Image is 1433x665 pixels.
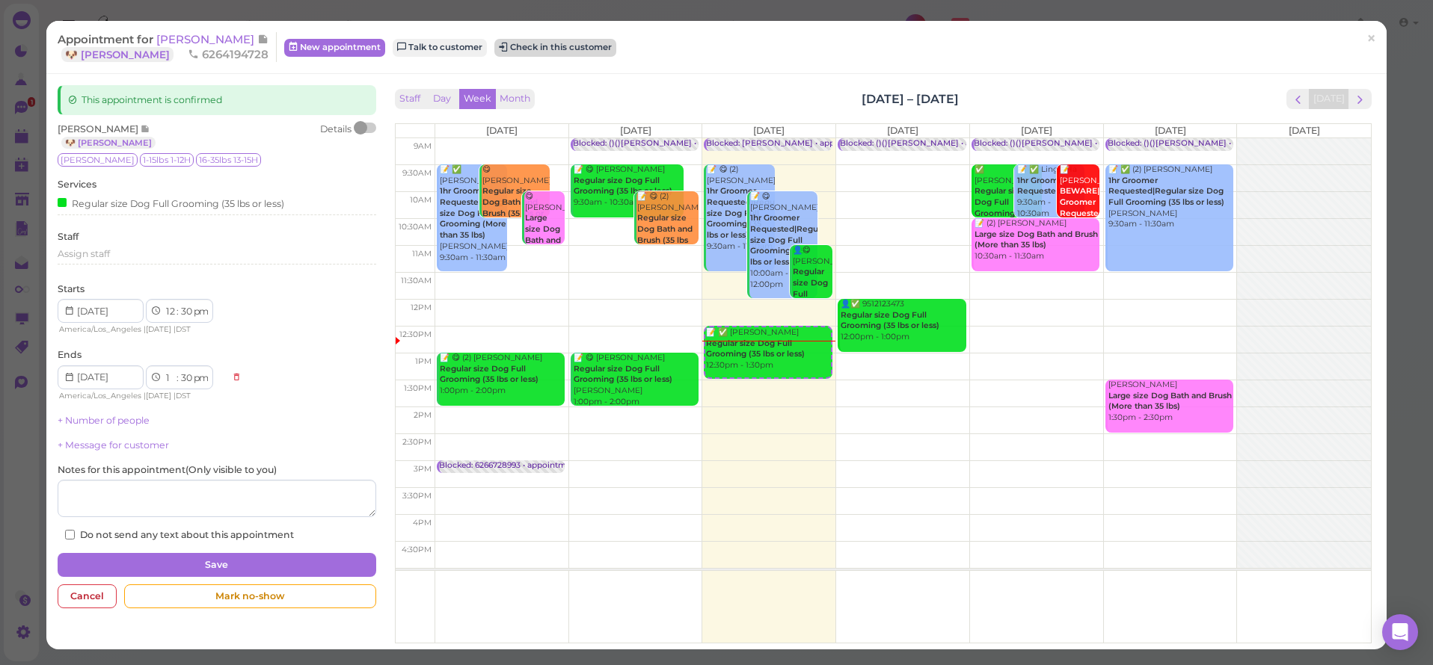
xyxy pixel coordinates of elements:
[975,186,1029,229] b: Regular size Dog Full Grooming (35 lbs or less)
[1108,164,1233,230] div: 📝 ✅ (2) [PERSON_NAME] [PERSON_NAME] 9:30am - 11:30am
[1108,138,1285,149] div: Blocked: ()()[PERSON_NAME] • appointment
[637,213,693,256] b: Regular size Dog Bath and Brush (35 lbs or less)
[395,89,425,109] button: Staff
[413,518,432,528] span: 4pm
[1108,176,1224,207] b: 1hr Groomer Requested|Regular size Dog Full Grooming (35 lbs or less)
[65,530,75,539] input: Do not send any text about this appointment
[59,324,141,334] span: America/Los_Angeles
[257,32,269,46] span: Note
[573,164,684,208] div: 📝 😋 [PERSON_NAME] 9:30am - 10:30am
[404,383,432,393] span: 1:30pm
[1060,186,1111,217] b: BEWARE|1hr Groomer Requested
[188,47,269,61] span: 6264194728
[411,303,432,312] span: 12pm
[439,353,565,397] div: 📝 😋 (2) [PERSON_NAME] 1:00pm - 2:00pm
[58,32,277,62] div: Appointment for
[439,460,579,471] div: Blocked: 6266728993 • appointment
[402,437,432,447] span: 2:30pm
[124,584,375,608] div: Mark no-show
[58,153,138,167] span: [PERSON_NAME]
[58,32,269,61] a: [PERSON_NAME] 🐶 [PERSON_NAME]
[974,164,1042,253] div: ✅ [PERSON_NAME] 9:30am - 10:30am
[706,338,805,359] b: Regular size Dog Full Grooming (35 lbs or less)
[440,186,509,240] b: 1hr Groomer Requested|Large size Dog Full Grooming (More than 35 lbs)
[58,348,82,362] label: Ends
[793,267,833,331] b: Regular size Dog Full Grooming (35 lbs or less)
[494,39,616,57] button: Check in this customer
[840,299,966,343] div: 👤✅ 9512123473 12:00pm - 1:00pm
[1286,89,1310,109] button: prev
[58,323,224,336] div: | |
[482,164,550,253] div: 😋 [PERSON_NAME] 9:30am - 10:30am
[58,415,150,426] a: + Number of people
[525,213,561,288] b: Large size Dog Bath and Brush (More than 35 lbs)
[707,186,785,240] b: 1hr Groomer Requested|Regular size Dog Full Grooming (35 lbs or less)
[414,464,432,474] span: 3pm
[402,168,432,178] span: 9:30am
[58,584,117,608] div: Cancel
[1017,176,1067,197] b: 1hr Groomer Requested
[65,528,294,542] label: Do not send any text about this appointment
[440,364,538,385] b: Regular size Dog Full Grooming (35 lbs or less)
[58,282,85,296] label: Starts
[156,32,257,46] span: [PERSON_NAME]
[61,47,174,62] a: 🐶 [PERSON_NAME]
[975,229,1098,250] b: Large size Dog Bath and Brush (More than 35 lbs)
[58,389,224,403] div: | |
[1059,164,1099,241] div: 📝 [PERSON_NAME] 9:30am - 10:30am
[841,310,939,331] b: Regular size Dog Full Grooming (35 lbs or less)
[410,195,432,205] span: 10am
[840,138,1017,149] div: Blocked: ()()[PERSON_NAME] • appointment
[1108,380,1233,424] div: [PERSON_NAME] 1:30pm - 2:30pm
[58,230,79,244] label: Staff
[750,213,828,267] b: 1hr Groomer Requested|Regular size Dog Full Grooming (35 lbs or less)
[414,410,432,420] span: 2pm
[753,125,785,136] span: [DATE]
[1289,125,1320,136] span: [DATE]
[415,356,432,366] span: 1pm
[573,353,699,407] div: 📝 😋 [PERSON_NAME] [PERSON_NAME] 1:00pm - 2:00pm
[620,125,651,136] span: [DATE]
[58,463,277,477] label: Notes for this appointment ( Only visible to you )
[401,276,432,285] span: 11:30am
[402,491,432,501] span: 3:30pm
[402,545,432,554] span: 4:30pm
[284,39,385,57] a: New appointment
[574,176,672,197] b: Regular size Dog Full Grooming (35 lbs or less)
[974,218,1099,262] div: 📝 (2) [PERSON_NAME] 10:30am - 11:30am
[573,138,750,149] div: Blocked: ()()[PERSON_NAME] • appointment
[61,137,156,149] a: 🐶 [PERSON_NAME]
[59,391,141,400] span: America/Los_Angeles
[439,164,507,263] div: 📝 ✅ [PERSON_NAME] [PERSON_NAME] 9:30am - 11:30am
[58,123,141,134] span: [PERSON_NAME]
[140,153,194,167] span: 1-15lbs 1-12H
[1357,22,1385,57] a: ×
[58,553,375,577] button: Save
[974,138,1151,149] div: Blocked: ()()[PERSON_NAME] • appointment
[176,391,191,400] span: DST
[574,364,672,385] b: Regular size Dog Full Grooming (35 lbs or less)
[1155,125,1186,136] span: [DATE]
[1016,164,1084,219] div: 📝 ✅ Lingh Ha 9:30am - 10:30am
[141,123,150,134] span: Note
[412,249,432,259] span: 11am
[424,89,460,109] button: Day
[1021,125,1052,136] span: [DATE]
[1382,614,1418,650] div: Open Intercom Messenger
[58,248,110,259] span: Assign staff
[524,191,565,312] div: 😋 [PERSON_NAME] 10:00am - 11:00am
[393,39,487,57] a: Talk to customer
[705,327,830,371] div: 📝 ✅ [PERSON_NAME] 12:30pm - 1:30pm
[482,186,544,229] b: Regular size Dog Bath and Brush (35 lbs or less)
[176,324,191,334] span: DST
[862,90,959,108] h2: [DATE] – [DATE]
[58,178,96,191] label: Services
[486,125,518,136] span: [DATE]
[196,153,261,167] span: 16-35lbs 13-15H
[1366,28,1376,49] span: ×
[1348,89,1372,109] button: next
[1108,391,1232,412] b: Large size Dog Bath and Brush (More than 35 lbs)
[459,89,496,109] button: Week
[399,330,432,339] span: 12:30pm
[749,191,817,290] div: 📝 😋 [PERSON_NAME] 10:00am - 12:00pm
